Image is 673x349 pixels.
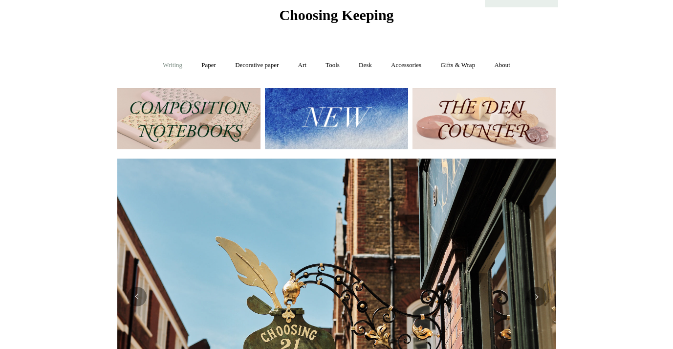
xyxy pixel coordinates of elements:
[382,52,430,78] a: Accessories
[279,15,393,22] a: Choosing Keeping
[127,287,147,306] button: Previous
[279,7,393,23] span: Choosing Keeping
[485,52,519,78] a: About
[117,88,261,149] img: 202302 Composition ledgers.jpg__PID:69722ee6-fa44-49dd-a067-31375e5d54ec
[412,88,556,149] img: The Deli Counter
[265,88,408,149] img: New.jpg__PID:f73bdf93-380a-4a35-bcfe-7823039498e1
[289,52,315,78] a: Art
[154,52,191,78] a: Writing
[432,52,484,78] a: Gifts & Wrap
[350,52,381,78] a: Desk
[193,52,225,78] a: Paper
[317,52,348,78] a: Tools
[527,287,546,306] button: Next
[226,52,287,78] a: Decorative paper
